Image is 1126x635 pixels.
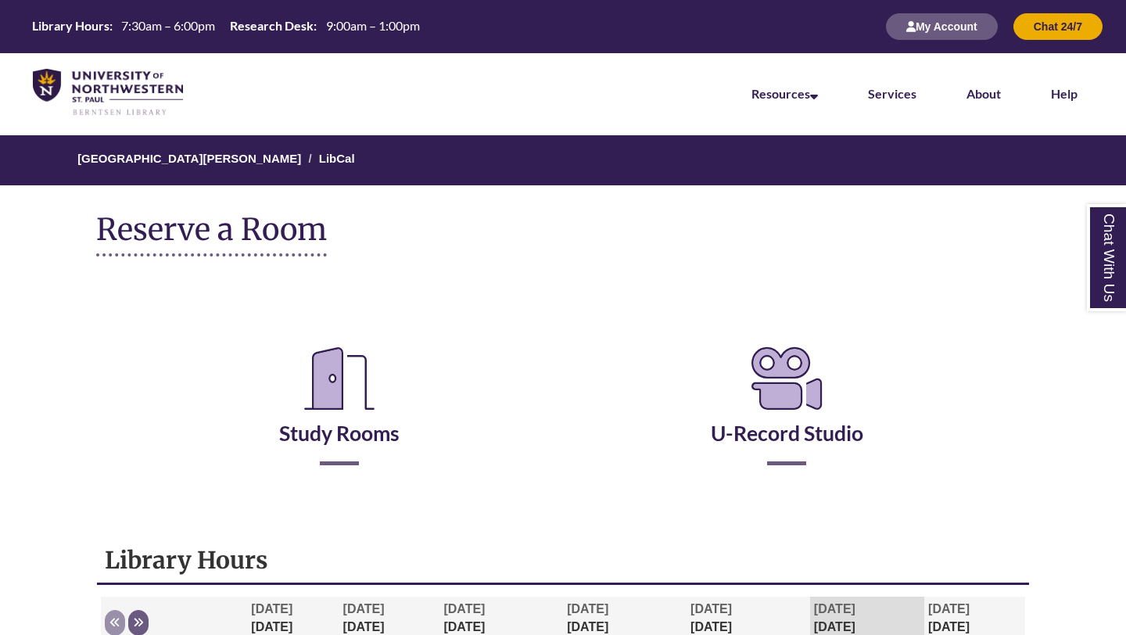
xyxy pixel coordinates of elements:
h1: Library Hours [105,545,1021,575]
nav: Breadcrumb [96,135,1030,185]
th: Library Hours: [26,17,115,34]
th: Research Desk: [224,17,319,34]
span: [DATE] [251,602,292,615]
span: [DATE] [814,602,855,615]
a: [GEOGRAPHIC_DATA][PERSON_NAME] [77,152,301,165]
span: [DATE] [690,602,732,615]
h1: Reserve a Room [96,213,327,257]
span: 9:00am – 1:00pm [326,18,420,33]
span: [DATE] [928,602,970,615]
div: Reserve a Room [96,296,1030,511]
a: Help [1051,86,1078,101]
span: [DATE] [443,602,485,615]
a: Services [868,86,916,101]
button: My Account [886,13,998,40]
a: Resources [751,86,818,101]
a: Chat 24/7 [1013,20,1103,33]
a: Study Rooms [279,382,400,446]
span: [DATE] [343,602,385,615]
a: U-Record Studio [711,382,863,446]
span: 7:30am – 6:00pm [121,18,215,33]
button: Chat 24/7 [1013,13,1103,40]
a: My Account [886,20,998,33]
table: Hours Today [26,17,425,34]
img: UNWSP Library Logo [33,69,183,117]
a: Hours Today [26,17,425,36]
a: LibCal [319,152,355,165]
a: About [966,86,1001,101]
span: [DATE] [567,602,608,615]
